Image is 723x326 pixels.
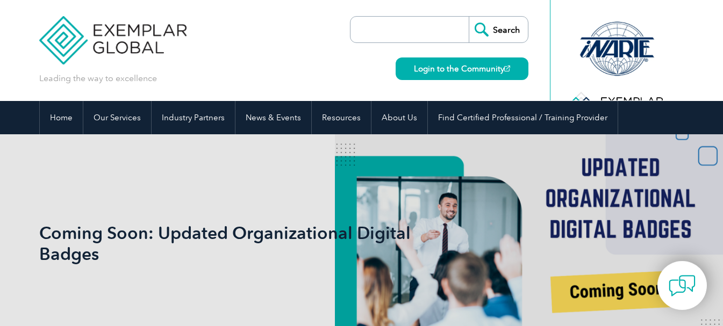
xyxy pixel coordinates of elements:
input: Search [469,17,528,42]
img: open_square.png [504,66,510,71]
img: contact-chat.png [669,272,696,299]
a: Industry Partners [152,101,235,134]
a: Our Services [83,101,151,134]
a: Home [40,101,83,134]
h1: Coming Soon: Updated Organizational Digital Badges [39,222,452,264]
a: News & Events [235,101,311,134]
a: About Us [371,101,427,134]
a: Resources [312,101,371,134]
p: Leading the way to excellence [39,73,157,84]
a: Find Certified Professional / Training Provider [428,101,618,134]
a: Login to the Community [396,57,528,80]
